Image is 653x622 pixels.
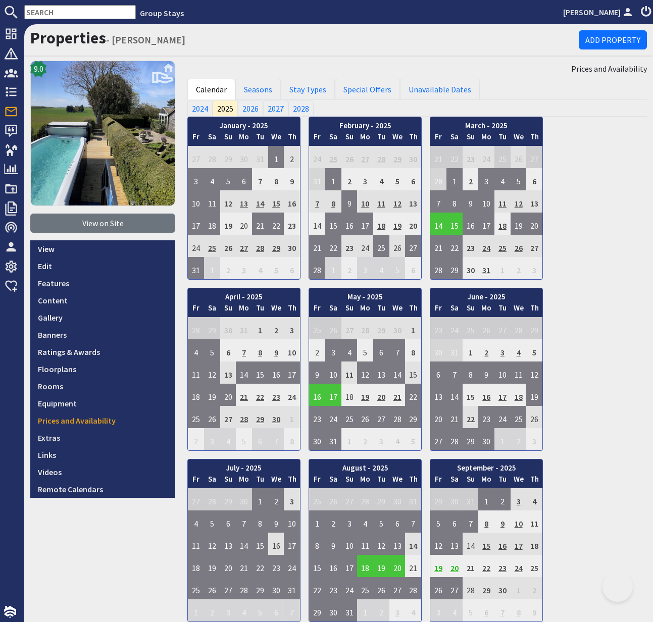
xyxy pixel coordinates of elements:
[478,361,494,384] td: 9
[325,235,341,257] td: 22
[34,63,43,75] span: 9.0
[268,190,284,213] td: 15
[405,302,421,317] th: Th
[357,235,373,257] td: 24
[252,302,268,317] th: Tu
[341,213,358,235] td: 16
[526,361,542,384] td: 12
[405,235,421,257] td: 27
[341,317,358,339] td: 27
[30,395,175,412] a: Equipment
[373,168,389,190] td: 4
[325,361,341,384] td: 10
[220,146,236,168] td: 29
[220,213,236,235] td: 19
[579,30,647,49] a: Add Property
[430,213,446,235] td: 14
[30,61,175,205] img: TALIUS's icon
[30,214,175,233] a: View on Site
[220,384,236,406] td: 20
[325,302,341,317] th: Sa
[252,339,268,361] td: 8
[478,213,494,235] td: 17
[494,339,511,361] td: 3
[268,339,284,361] td: 9
[357,384,373,406] td: 19
[405,339,421,361] td: 8
[446,384,463,406] td: 14
[268,146,284,168] td: 1
[24,5,136,19] input: SEARCH
[511,235,527,257] td: 26
[188,146,204,168] td: 27
[478,339,494,361] td: 2
[309,131,325,146] th: Fr
[341,190,358,213] td: 9
[526,190,542,213] td: 13
[446,235,463,257] td: 22
[463,168,479,190] td: 2
[526,339,542,361] td: 5
[325,131,341,146] th: Sa
[284,146,300,168] td: 2
[446,361,463,384] td: 7
[446,168,463,190] td: 1
[405,384,421,406] td: 22
[284,317,300,339] td: 3
[511,257,527,279] td: 2
[511,339,527,361] td: 4
[430,168,446,190] td: 28
[478,257,494,279] td: 31
[284,302,300,317] th: Th
[220,406,236,428] td: 27
[478,317,494,339] td: 26
[4,606,16,618] img: staytech_i_w-64f4e8e9ee0a9c174fd5317b4b171b261742d2d393467e5bdba4413f4f884c10.svg
[357,257,373,279] td: 3
[268,317,284,339] td: 2
[494,213,511,235] td: 18
[478,131,494,146] th: Mo
[463,190,479,213] td: 9
[405,190,421,213] td: 13
[220,317,236,339] td: 30
[284,361,300,384] td: 17
[341,361,358,384] td: 11
[204,235,220,257] td: 25
[357,168,373,190] td: 3
[268,257,284,279] td: 5
[400,79,480,100] a: Unavailable Dates
[478,235,494,257] td: 24
[30,28,106,48] a: Properties
[220,168,236,190] td: 5
[268,361,284,384] td: 16
[478,302,494,317] th: Mo
[357,131,373,146] th: Mo
[494,302,511,317] th: Tu
[526,131,542,146] th: Th
[357,317,373,339] td: 28
[446,131,463,146] th: Sa
[252,384,268,406] td: 22
[373,257,389,279] td: 4
[430,302,446,317] th: Fr
[252,317,268,339] td: 1
[220,235,236,257] td: 26
[389,361,406,384] td: 14
[325,339,341,361] td: 3
[373,213,389,235] td: 18
[325,384,341,406] td: 17
[236,317,252,339] td: 31
[463,384,479,406] td: 15
[463,235,479,257] td: 23
[389,302,406,317] th: We
[309,117,421,132] th: February - 2025
[30,429,175,446] a: Extras
[526,213,542,235] td: 20
[430,339,446,361] td: 30
[106,34,185,46] small: - [PERSON_NAME]
[446,190,463,213] td: 8
[357,339,373,361] td: 5
[252,131,268,146] th: Tu
[446,146,463,168] td: 22
[236,213,252,235] td: 20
